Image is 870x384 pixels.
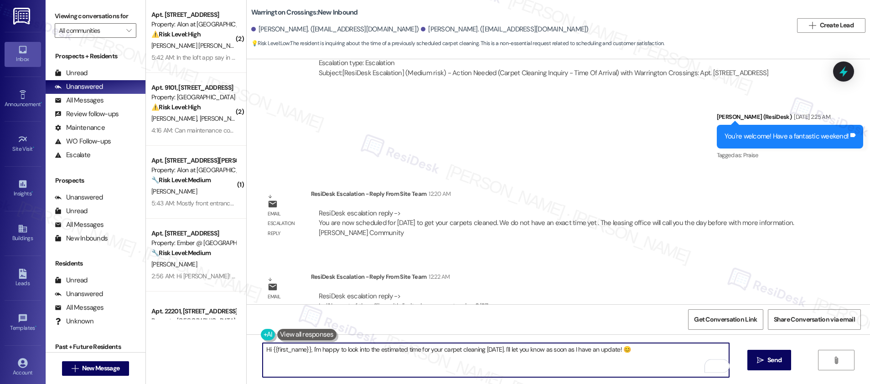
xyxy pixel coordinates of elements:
[31,189,33,195] span: •
[151,126,259,134] div: 4:16 AM: Can maintenance come [DATE]?
[55,206,88,216] div: Unread
[251,39,664,48] span: : The resident is inquiring about the time of a previously scheduled carpet cleaning. This is a n...
[767,355,782,365] span: Send
[55,234,108,243] div: New Inbounds
[33,144,34,151] span: •
[151,103,201,111] strong: ⚠️ Risk Level: High
[688,309,763,330] button: Get Conversation Link
[55,317,93,326] div: Unknown
[5,266,41,291] a: Leads
[151,307,236,316] div: Apt. 22201, [STREET_ADDRESS]
[319,68,769,78] div: Subject: [ResiDesk Escalation] (Medium risk) - Action Needed (Carpet Cleaning Inquiry - Time Of A...
[426,189,451,199] div: 12:20 AM
[151,187,197,195] span: [PERSON_NAME]
[55,123,105,133] div: Maintenance
[421,25,589,34] div: [PERSON_NAME]. ([EMAIL_ADDRESS][DOMAIN_NAME])
[5,221,41,246] a: Buildings
[151,83,236,92] div: Apt. 9101, [STREET_ADDRESS]
[797,18,865,33] button: Create Lead
[251,8,358,17] b: Warrington Crossings: New Inbound
[62,361,129,376] button: New Message
[35,323,36,330] span: •
[151,176,211,184] strong: 🔧 Risk Level: Medium
[126,27,131,34] i: 
[263,343,729,377] textarea: To enrich screen reader interactions, please activate Accessibility in Grammarly extension settings
[151,229,236,238] div: Apt. [STREET_ADDRESS]
[151,238,236,248] div: Property: Ember @ [GEOGRAPHIC_DATA]
[151,20,236,29] div: Property: Alon at [GEOGRAPHIC_DATA]
[55,193,103,202] div: Unanswered
[55,109,119,119] div: Review follow-ups
[747,350,792,370] button: Send
[757,357,764,364] i: 
[151,165,236,175] div: Property: Alon at [GEOGRAPHIC_DATA]
[55,9,136,23] label: Viewing conversations for
[55,150,90,160] div: Escalate
[55,220,104,230] div: All Messages
[151,316,236,326] div: Property: [GEOGRAPHIC_DATA]
[743,151,758,159] span: Praise
[151,199,418,207] div: 5:43 AM: Mostly front entrance and kitchen Small black bugs Hadn't seen anything [DATE] until [DATE]
[5,42,41,67] a: Inbox
[59,23,122,38] input: All communities
[55,289,103,299] div: Unanswered
[55,68,88,78] div: Unread
[55,303,104,312] div: All Messages
[72,365,78,372] i: 
[268,209,303,238] div: Email escalation reply
[319,292,489,310] div: ResiDesk escalation reply -> I will be out of the office with limited access, returning 9/27.
[809,22,816,29] i: 
[46,259,145,268] div: Residents
[792,112,830,122] div: [DATE] 2:25 AM
[151,30,201,38] strong: ⚠️ Risk Level: High
[717,148,863,162] div: Tagged as:
[768,309,861,330] button: Share Conversation via email
[151,156,236,165] div: Apt. [STREET_ADDRESS][PERSON_NAME]
[251,25,419,34] div: [PERSON_NAME]. ([EMAIL_ADDRESS][DOMAIN_NAME])
[41,100,42,106] span: •
[820,20,854,30] span: Create Lead
[151,260,197,268] span: [PERSON_NAME]
[268,292,303,321] div: Email escalation reply
[46,51,145,61] div: Prospects + Residents
[319,209,794,237] div: ResiDesk escalation reply -> You are now scheduled for [DATE] to get your carpets cleaned. We do ...
[725,132,849,141] div: You're welcome! Have a fantastic weekend!
[151,53,255,61] div: 5:42 AM: In the loft app say in progress
[426,272,450,282] div: 12:22 AM
[55,96,104,105] div: All Messages
[55,276,88,285] div: Unread
[13,8,32,25] img: ResiDesk Logo
[199,114,245,123] span: [PERSON_NAME]
[82,364,119,373] span: New Message
[46,342,145,352] div: Past + Future Residents
[55,137,111,146] div: WO Follow-ups
[46,176,145,185] div: Prospects
[774,315,855,324] span: Share Conversation via email
[717,112,863,125] div: [PERSON_NAME] (ResiDesk)
[151,41,244,50] span: [PERSON_NAME] [PERSON_NAME]
[5,176,41,201] a: Insights •
[5,311,41,335] a: Templates •
[151,92,236,102] div: Property: [GEOGRAPHIC_DATA]
[5,132,41,156] a: Site Visit •
[694,315,757,324] span: Get Conversation Link
[151,249,211,257] strong: 🔧 Risk Level: Medium
[833,357,839,364] i: 
[5,355,41,380] a: Account
[151,10,236,20] div: Apt. [STREET_ADDRESS]
[311,189,808,202] div: ResiDesk Escalation - Reply From Site Team
[251,40,290,47] strong: 💡 Risk Level: Low
[151,114,200,123] span: [PERSON_NAME]
[55,82,103,92] div: Unanswered
[311,272,497,285] div: ResiDesk Escalation - Reply From Site Team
